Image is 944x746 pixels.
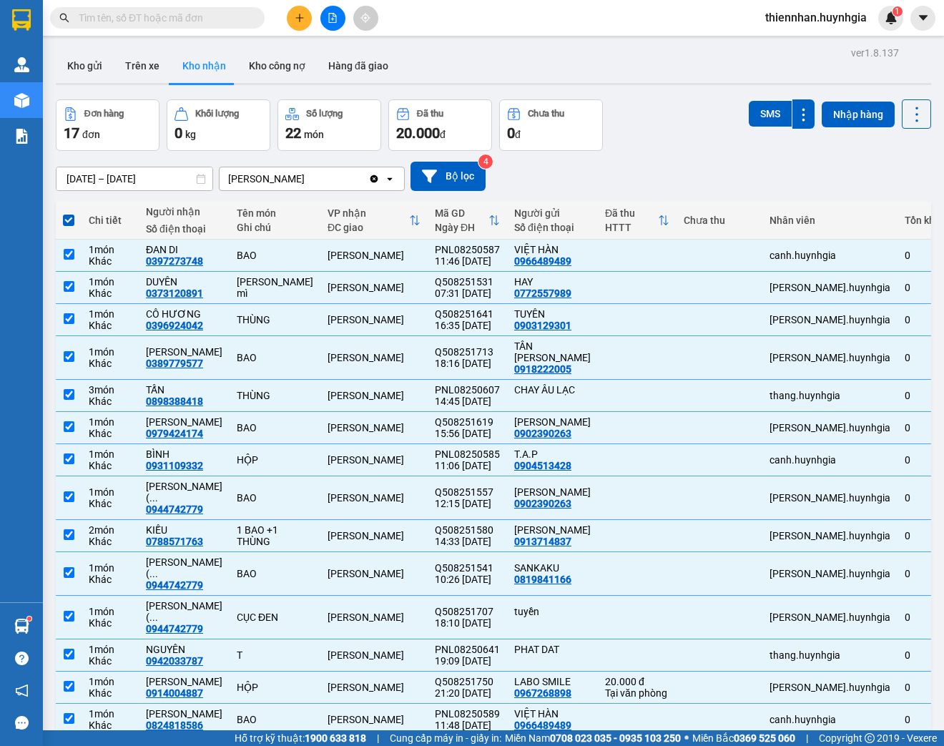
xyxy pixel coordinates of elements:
[237,314,313,325] div: THÙNG
[353,6,378,31] button: aim
[328,568,421,579] div: [PERSON_NAME]
[146,244,222,255] div: ĐAN DI
[684,215,755,226] div: Chưa thu
[514,276,591,288] div: HAY
[435,644,500,655] div: PNL08250641
[598,202,677,240] th: Toggle SortBy
[605,676,669,687] div: 20.000 đ
[89,720,132,731] div: Khác
[435,486,500,498] div: Q508251557
[514,428,571,439] div: 0902390263
[15,684,29,697] span: notification
[237,390,313,401] div: THÙNG
[435,655,500,667] div: 19:09 [DATE]
[320,202,428,240] th: Toggle SortBy
[287,6,312,31] button: plus
[328,282,421,293] div: [PERSON_NAME]
[89,562,132,574] div: 1 món
[14,129,29,144] img: solution-icon
[360,13,370,23] span: aim
[514,340,591,363] div: TÂN MẠNH TRUNG
[749,101,792,127] button: SMS
[89,617,132,629] div: Khác
[550,732,681,744] strong: 0708 023 035 - 0935 103 250
[89,644,132,655] div: 1 món
[146,481,222,504] div: TƯỜNG VY( PHÚ ĐÔNG)
[410,162,486,191] button: Bộ lọc
[237,250,313,261] div: BAO
[435,222,488,233] div: Ngày ĐH
[89,536,132,547] div: Khác
[146,396,203,407] div: 0898388418
[146,320,203,331] div: 0396924042
[328,207,409,219] div: VP nhận
[89,308,132,320] div: 1 món
[305,732,366,744] strong: 1900 633 818
[317,49,400,83] button: Hàng đã giao
[146,346,222,358] div: HỒNG CẨM
[435,562,500,574] div: Q508251541
[237,422,313,433] div: BAO
[320,6,345,31] button: file-add
[237,352,313,363] div: BAO
[377,730,379,746] span: |
[435,384,500,396] div: PNL08250607
[328,682,421,693] div: [PERSON_NAME]
[89,676,132,687] div: 1 món
[237,207,313,219] div: Tên món
[82,129,100,140] span: đơn
[435,320,500,331] div: 16:35 [DATE]
[89,460,132,471] div: Khác
[14,93,29,108] img: warehouse-icon
[328,352,421,363] div: [PERSON_NAME]
[146,524,222,536] div: KIỀU
[328,454,421,466] div: [PERSON_NAME]
[770,215,890,226] div: Nhân viên
[435,428,500,439] div: 15:56 [DATE]
[56,49,114,83] button: Kho gửi
[905,714,940,725] div: 0
[89,396,132,407] div: Khác
[514,416,591,428] div: ĐÀO TRỊNH
[514,384,591,396] div: CHAY ÂU LẠC
[435,207,488,219] div: Mã GD
[59,13,69,23] span: search
[514,363,571,375] div: 0918222005
[328,530,421,541] div: [PERSON_NAME]
[89,215,132,226] div: Chi tiết
[146,416,222,428] div: THANH TÙNG
[89,255,132,267] div: Khác
[435,358,500,369] div: 18:16 [DATE]
[306,172,308,186] input: Selected Diên Khánh.
[754,9,878,26] span: thiennhan.huynhgia
[515,129,521,140] span: đ
[146,288,203,299] div: 0373120891
[114,49,171,83] button: Trên xe
[14,619,29,634] img: warehouse-icon
[507,124,515,142] span: 0
[905,530,940,541] div: 0
[435,536,500,547] div: 14:33 [DATE]
[514,562,591,574] div: SANKAKU
[514,448,591,460] div: T.A.P
[893,6,903,16] sup: 1
[770,250,890,261] div: canh.huynhgia
[895,6,900,16] span: 1
[435,288,500,299] div: 07:31 [DATE]
[89,708,132,720] div: 1 món
[770,314,890,325] div: nguyen.huynhgia
[514,574,571,585] div: 0819841166
[89,428,132,439] div: Khác
[328,222,409,233] div: ĐC giao
[514,498,571,509] div: 0902390263
[514,244,591,255] div: VIỆT HÀN
[277,99,381,151] button: Số lượng22món
[328,492,421,504] div: [PERSON_NAME]
[905,568,940,579] div: 0
[806,730,808,746] span: |
[435,617,500,629] div: 18:10 [DATE]
[146,384,222,396] div: TẤN
[237,454,313,466] div: HỘP
[27,617,31,621] sup: 1
[328,612,421,623] div: [PERSON_NAME]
